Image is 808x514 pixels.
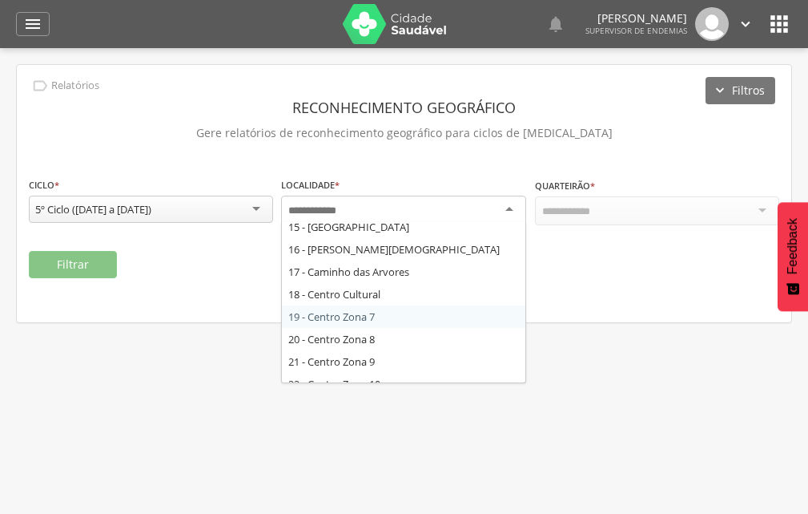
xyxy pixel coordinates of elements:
a:  [737,7,754,41]
i:  [546,14,565,34]
label: Ciclo [29,179,59,192]
header: Reconhecimento Geográfico [29,93,779,122]
button: Feedback - Mostrar pesquisa [778,202,808,311]
i:  [737,15,754,33]
i:  [31,77,49,95]
div: 18 - Centro Cultural [282,283,525,306]
div: 19 - Centro Zona 7 [282,306,525,328]
span: Supervisor de Endemias [585,25,687,36]
i:  [766,11,792,37]
button: Filtros [705,77,775,104]
div: 16 - [PERSON_NAME][DEMOGRAPHIC_DATA] [282,238,525,261]
i:  [23,14,42,34]
label: Localidade [281,179,340,192]
div: 17 - Caminho das Arvores [282,261,525,283]
a:  [546,7,565,41]
button: Filtrar [29,251,117,278]
div: 5º Ciclo ([DATE] a [DATE]) [35,202,151,217]
p: Relatórios [51,79,99,92]
a:  [16,12,50,36]
div: 15 - [GEOGRAPHIC_DATA] [282,216,525,238]
label: Quarteirão [535,180,595,192]
div: 22 - Centro Zona 10 [282,373,525,395]
div: 20 - Centro Zona 8 [282,328,525,350]
p: Gere relatórios de reconhecimento geográfico para ciclos de [MEDICAL_DATA] [29,122,779,144]
span: Feedback [786,218,800,274]
p: [PERSON_NAME] [585,13,687,24]
div: 21 - Centro Zona 9 [282,350,525,373]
